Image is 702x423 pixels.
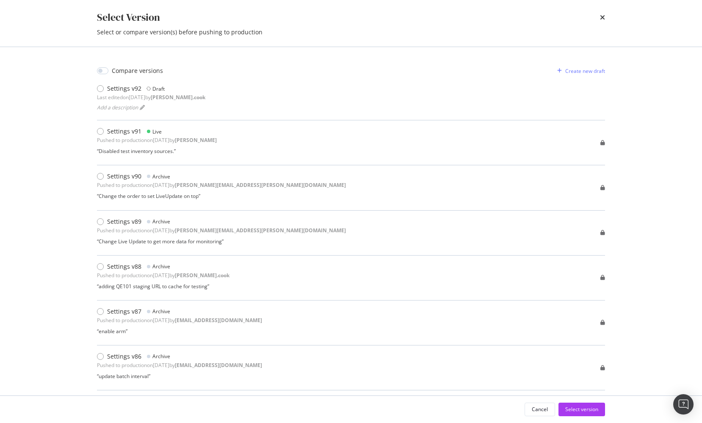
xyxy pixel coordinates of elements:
[112,67,163,75] div: Compare versions
[175,181,346,189] b: [PERSON_NAME][EMAIL_ADDRESS][PERSON_NAME][DOMAIN_NAME]
[673,394,694,415] div: Open Intercom Messenger
[97,272,229,279] div: Pushed to production on [DATE] by
[107,262,141,271] div: Settings v88
[107,217,141,226] div: Settings v89
[152,308,170,315] div: Archive
[565,67,605,75] div: Create new draft
[175,136,217,144] b: [PERSON_NAME]
[151,94,205,101] b: [PERSON_NAME].cook
[97,362,262,369] div: Pushed to production on [DATE] by
[175,317,262,324] b: [EMAIL_ADDRESS][DOMAIN_NAME]
[97,136,217,144] div: Pushed to production on [DATE] by
[175,272,229,279] b: [PERSON_NAME].cook
[97,328,262,335] div: “ enable arm ”
[554,64,605,78] button: Create new draft
[175,227,346,234] b: [PERSON_NAME][EMAIL_ADDRESS][PERSON_NAME][DOMAIN_NAME]
[107,352,141,361] div: Settings v86
[97,227,346,234] div: Pushed to production on [DATE] by
[152,128,162,135] div: Live
[97,94,205,101] div: Last edited on [DATE] by
[97,373,262,380] div: “ update batch interval ”
[97,181,346,189] div: Pushed to production on [DATE] by
[152,85,165,92] div: Draft
[97,10,160,25] div: Select Version
[107,307,141,316] div: Settings v87
[97,283,229,290] div: “ adding QE101 staging URL to cache for testing ”
[175,362,262,369] b: [EMAIL_ADDRESS][DOMAIN_NAME]
[97,147,217,155] div: “ Disabled test inventory sources. ”
[97,104,138,111] span: Add a description
[600,10,605,25] div: times
[152,173,170,180] div: Archive
[97,317,262,324] div: Pushed to production on [DATE] by
[565,406,598,413] div: Select version
[107,172,141,181] div: Settings v90
[97,238,346,245] div: “ Change Live Update to get more data for monitoring ”
[532,406,548,413] div: Cancel
[558,403,605,416] button: Select version
[152,263,170,270] div: Archive
[97,28,605,36] div: Select or compare version(s) before pushing to production
[525,403,555,416] button: Cancel
[107,84,141,93] div: Settings v92
[107,127,141,136] div: Settings v91
[152,218,170,225] div: Archive
[152,353,170,360] div: Archive
[97,192,346,200] div: “ Change the order to set LiveUpdate on top ”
